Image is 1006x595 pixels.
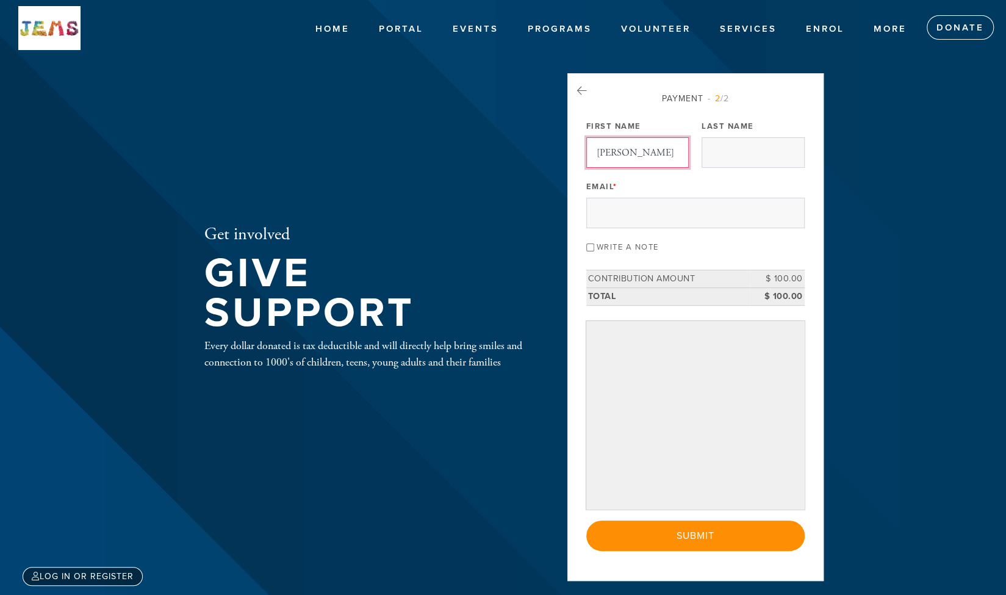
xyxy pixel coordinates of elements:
h2: Get involved [204,225,528,245]
a: Services [711,18,786,41]
a: Log in or register [23,567,143,586]
h1: Give Support [204,254,528,333]
a: Enrol [797,18,853,41]
div: Payment [586,92,805,105]
label: Last Name [702,121,754,132]
a: Programs [519,18,601,41]
td: $ 100.00 [750,270,805,288]
td: $ 100.00 [750,287,805,305]
a: More [864,18,916,41]
span: This field is required. [613,182,617,192]
a: Portal [370,18,433,41]
a: Events [444,18,508,41]
span: /2 [708,93,729,104]
a: Donate [927,15,994,40]
label: Write a note [597,242,659,252]
label: First Name [586,121,641,132]
iframe: Secure payment input frame [589,323,802,507]
td: Total [586,287,750,305]
a: Volunteer [612,18,700,41]
span: 2 [715,93,720,104]
td: Contribution Amount [586,270,750,288]
img: New%20test.jpg [18,6,81,50]
input: Submit [586,521,805,551]
a: Home [306,18,359,41]
label: Email [586,181,617,192]
div: Every dollar donated is tax deductible and will directly help bring smiles and connection to 1000... [204,337,528,370]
